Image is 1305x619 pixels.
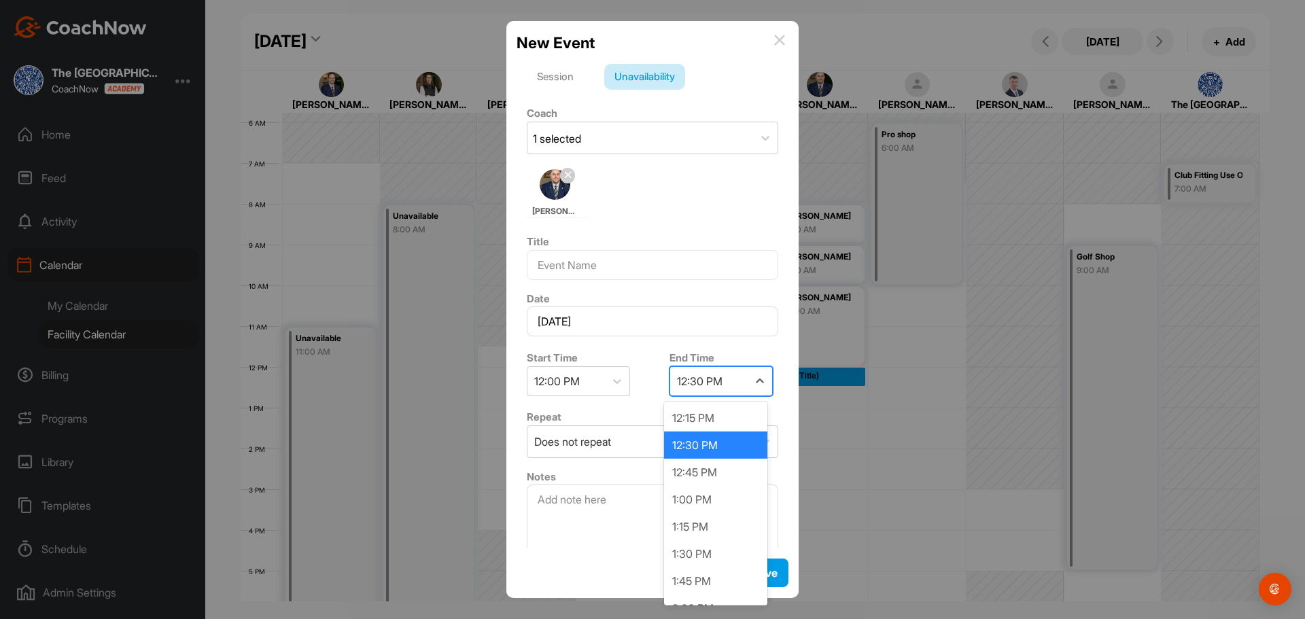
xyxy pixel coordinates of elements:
[534,434,611,450] div: Does not repeat
[774,35,785,46] img: info
[664,486,767,513] div: 1:00 PM
[527,292,550,305] label: Date
[527,410,561,423] label: Repeat
[517,31,595,54] h2: New Event
[527,64,584,90] div: Session
[664,459,767,486] div: 12:45 PM
[664,404,767,431] div: 12:15 PM
[533,130,581,147] div: 1 selected
[527,107,557,120] label: Coach
[677,373,723,389] div: 12:30 PM
[527,235,549,248] label: Title
[664,540,767,567] div: 1:30 PM
[604,64,685,90] div: Unavailability
[664,513,767,540] div: 1:15 PM
[540,169,570,200] img: square_79f6e3d0e0224bf7dac89379f9e186cf.jpg
[527,351,578,364] label: Start Time
[527,470,556,483] label: Notes
[534,373,580,389] div: 12:00 PM
[664,567,767,595] div: 1:45 PM
[532,205,578,217] span: [PERSON_NAME]
[664,431,767,459] div: 12:30 PM
[527,250,778,280] input: Event Name
[527,306,778,336] input: Select Date
[1259,573,1291,605] div: Open Intercom Messenger
[669,351,714,364] label: End Time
